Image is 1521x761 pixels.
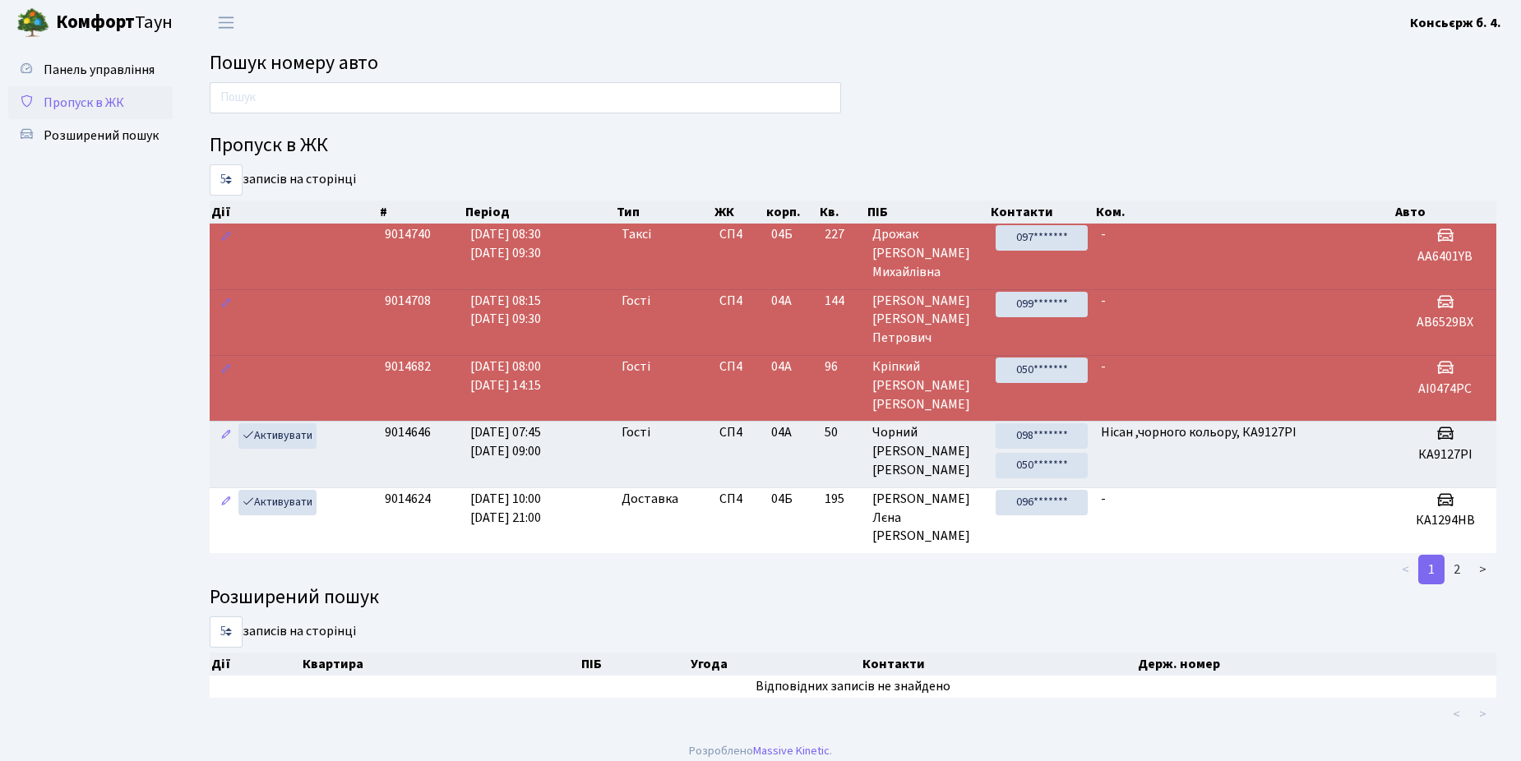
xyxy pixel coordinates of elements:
span: СП4 [719,225,758,244]
th: Кв. [818,201,866,224]
span: Пошук номеру авто [210,48,378,77]
th: Період [464,201,615,224]
span: 9014624 [385,490,431,508]
div: Розроблено . [689,742,832,760]
span: Панель управління [44,61,155,79]
a: Розширений пошук [8,119,173,152]
span: - [1101,357,1106,376]
span: СП4 [719,490,758,509]
span: 04А [771,292,792,310]
span: [DATE] 08:00 [DATE] 14:15 [470,357,541,394]
span: 9014646 [385,423,431,441]
span: 144 [825,292,859,311]
span: 9014682 [385,357,431,376]
span: СП4 [719,423,758,442]
th: Дії [210,653,301,676]
span: Гості [622,357,650,376]
span: [DATE] 10:00 [DATE] 21:00 [470,490,541,527]
b: Комфорт [56,9,135,35]
td: Відповідних записів не знайдено [210,676,1496,698]
th: ПІБ [866,201,989,224]
th: Контакти [861,653,1137,676]
span: - [1101,292,1106,310]
th: Дії [210,201,378,224]
a: > [1469,555,1496,584]
th: # [378,201,464,224]
a: Редагувати [216,423,236,449]
span: 9014740 [385,225,431,243]
a: Консьєрж б. 4. [1410,13,1501,33]
th: Авто [1394,201,1496,224]
a: Панель управління [8,53,173,86]
span: [DATE] 08:15 [DATE] 09:30 [470,292,541,329]
span: [PERSON_NAME] [PERSON_NAME] Петрович [872,292,982,348]
a: Активувати [238,490,317,515]
th: ЖК [713,201,765,224]
a: 2 [1444,555,1470,584]
th: Держ. номер [1136,653,1509,676]
h4: Пропуск в ЖК [210,134,1496,158]
span: 227 [825,225,859,244]
span: 50 [825,423,859,442]
span: Таун [56,9,173,37]
img: logo.png [16,7,49,39]
a: 1 [1418,555,1445,584]
th: корп. [765,201,818,224]
a: Редагувати [216,490,236,515]
span: 04Б [771,225,793,243]
span: 9014708 [385,292,431,310]
span: [DATE] 08:30 [DATE] 09:30 [470,225,541,262]
span: - [1101,490,1106,508]
span: 04А [771,423,792,441]
span: Пропуск в ЖК [44,94,124,112]
h5: КА1294НВ [1400,513,1490,528]
span: СП4 [719,292,758,311]
th: Ком. [1094,201,1394,224]
label: записів на сторінці [210,616,356,648]
h5: АІ0474РС [1400,381,1490,397]
span: Нісан ,чорного кольору, КА9127РІ [1101,423,1297,441]
span: Розширений пошук [44,127,159,145]
a: Massive Kinetic [753,742,830,759]
span: СП4 [719,357,758,376]
label: записів на сторінці [210,164,356,196]
h5: КА9127РІ [1400,447,1490,463]
select: записів на сторінці [210,616,243,648]
span: 96 [825,357,859,376]
span: Чорний [PERSON_NAME] [PERSON_NAME] [872,423,982,480]
th: Тип [615,201,712,224]
span: [DATE] 07:45 [DATE] 09:00 [470,423,541,460]
span: 04Б [771,490,793,508]
span: 04А [771,357,792,376]
button: Переключити навігацію [206,9,247,36]
a: Редагувати [216,292,236,317]
a: Пропуск в ЖК [8,86,173,119]
a: Активувати [238,423,317,449]
span: Гості [622,292,650,311]
span: Дрожак [PERSON_NAME] Михайлівна [872,225,982,282]
h5: АА6401YB [1400,249,1490,265]
a: Редагувати [216,357,236,383]
span: Доставка [622,490,678,509]
span: Таксі [622,225,651,244]
th: Угода [689,653,861,676]
h5: АВ6529ВХ [1400,315,1490,330]
select: записів на сторінці [210,164,243,196]
th: Контакти [989,201,1094,224]
span: - [1101,225,1106,243]
input: Пошук [210,82,841,113]
h4: Розширений пошук [210,586,1496,610]
span: [PERSON_NAME] Лєна [PERSON_NAME] [872,490,982,547]
span: Кріпкий [PERSON_NAME] [PERSON_NAME] [872,357,982,414]
th: Квартира [301,653,580,676]
span: Гості [622,423,650,442]
th: ПІБ [580,653,689,676]
b: Консьєрж б. 4. [1410,14,1501,32]
span: 195 [825,490,859,509]
a: Редагувати [216,225,236,251]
